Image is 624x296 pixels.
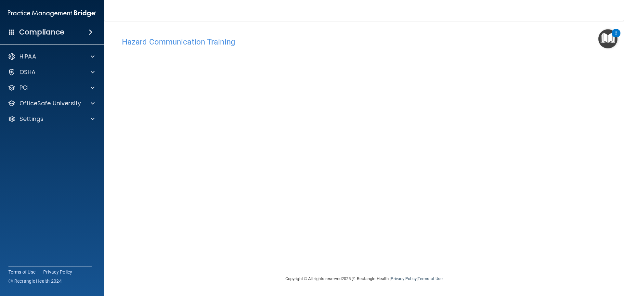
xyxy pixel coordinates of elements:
p: OfficeSafe University [19,99,81,107]
a: OfficeSafe University [8,99,95,107]
a: Privacy Policy [391,276,416,281]
a: Terms of Use [418,276,443,281]
h4: Compliance [19,28,64,37]
p: HIPAA [19,53,36,60]
iframe: Drift Widget Chat Controller [512,250,616,276]
div: Copyright © All rights reserved 2025 @ Rectangle Health | | [245,268,483,289]
a: HIPAA [8,53,95,60]
iframe: HCT [122,50,453,264]
span: Ⓒ Rectangle Health 2024 [8,278,62,284]
a: OSHA [8,68,95,76]
p: OSHA [19,68,36,76]
div: 2 [615,33,617,42]
button: Open Resource Center, 2 new notifications [598,29,617,48]
a: Privacy Policy [43,269,72,275]
p: Settings [19,115,44,123]
img: PMB logo [8,7,96,20]
a: Settings [8,115,95,123]
a: PCI [8,84,95,92]
p: PCI [19,84,29,92]
a: Terms of Use [8,269,35,275]
h4: Hazard Communication Training [122,38,606,46]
